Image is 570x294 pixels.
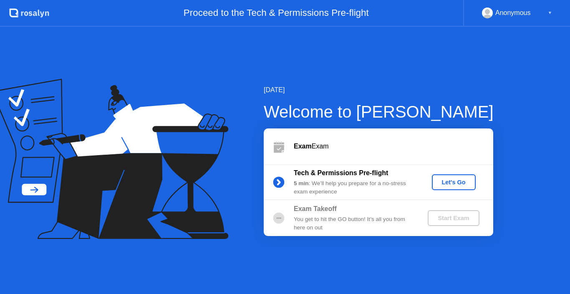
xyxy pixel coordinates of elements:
[264,99,494,124] div: Welcome to [PERSON_NAME]
[435,179,472,186] div: Let's Go
[431,215,476,221] div: Start Exam
[432,174,476,190] button: Let's Go
[294,143,312,150] b: Exam
[548,8,552,18] div: ▼
[495,8,531,18] div: Anonymous
[294,180,309,186] b: 5 min
[294,215,414,232] div: You get to hit the GO button! It’s all you from here on out
[294,141,493,151] div: Exam
[264,85,494,95] div: [DATE]
[294,205,337,212] b: Exam Takeoff
[294,169,388,176] b: Tech & Permissions Pre-flight
[294,179,414,196] div: : We’ll help you prepare for a no-stress exam experience
[428,210,479,226] button: Start Exam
